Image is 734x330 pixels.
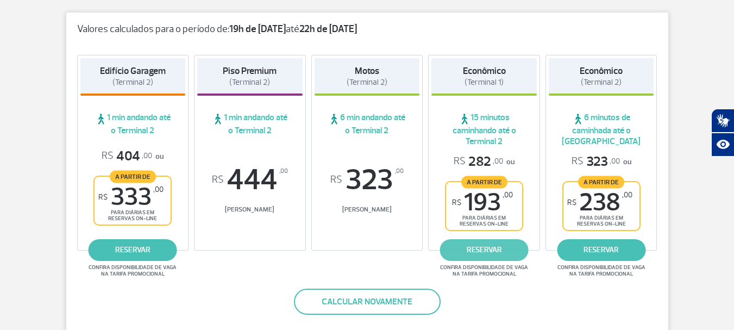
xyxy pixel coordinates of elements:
sup: ,00 [279,165,288,177]
span: [PERSON_NAME] [197,206,303,214]
sup: ,00 [395,165,404,177]
span: [PERSON_NAME] [315,206,420,214]
sup: ,00 [153,185,164,194]
span: para diárias em reservas on-line [104,209,161,222]
strong: 19h de [DATE] [229,23,286,35]
span: 6 minutos de caminhada até o [GEOGRAPHIC_DATA] [549,112,654,147]
span: 404 [102,148,152,165]
strong: Piso Premium [223,65,277,77]
span: Confira disponibilidade de vaga na tarifa promocional [87,264,178,277]
button: Calcular novamente [294,289,441,315]
strong: Econômico [580,65,623,77]
span: 1 min andando até o Terminal 2 [197,112,303,136]
strong: 22h de [DATE] [299,23,357,35]
span: (Terminal 2) [347,77,387,88]
sup: R$ [452,198,461,207]
p: ou [572,153,631,170]
strong: Motos [355,65,379,77]
span: 6 min andando até o Terminal 2 [315,112,420,136]
span: A partir de [461,176,507,188]
sup: ,00 [503,190,513,200]
p: ou [102,148,164,165]
button: Abrir recursos assistivos. [711,133,734,157]
span: 323 [572,153,620,170]
span: (Terminal 2) [581,77,622,88]
span: 323 [315,165,420,195]
span: para diárias em reservas on-line [455,215,513,227]
span: 282 [454,153,503,170]
p: ou [454,153,515,170]
span: Confira disponibilidade de vaga na tarifa promocional [556,264,647,277]
span: (Terminal 2) [229,77,270,88]
a: reservar [557,239,645,261]
button: Abrir tradutor de língua de sinais. [711,109,734,133]
div: Plugin de acessibilidade da Hand Talk. [711,109,734,157]
span: 333 [98,185,164,209]
span: A partir de [110,170,156,183]
span: 193 [452,190,513,215]
a: reservar [440,239,529,261]
strong: Econômico [463,65,506,77]
p: Valores calculados para o período de: até [77,23,657,35]
span: 15 minutos caminhando até o Terminal 2 [431,112,537,147]
sup: R$ [212,174,224,186]
sup: R$ [330,174,342,186]
sup: ,00 [622,190,632,200]
span: 444 [197,165,303,195]
span: (Terminal 1) [465,77,504,88]
a: reservar [89,239,177,261]
span: (Terminal 2) [112,77,153,88]
strong: Edifício Garagem [100,65,166,77]
sup: R$ [98,192,108,202]
sup: R$ [567,198,576,207]
span: 1 min andando até o Terminal 2 [80,112,186,136]
span: 238 [567,190,632,215]
span: para diárias em reservas on-line [573,215,630,227]
span: A partir de [578,176,624,188]
span: Confira disponibilidade de vaga na tarifa promocional [438,264,530,277]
